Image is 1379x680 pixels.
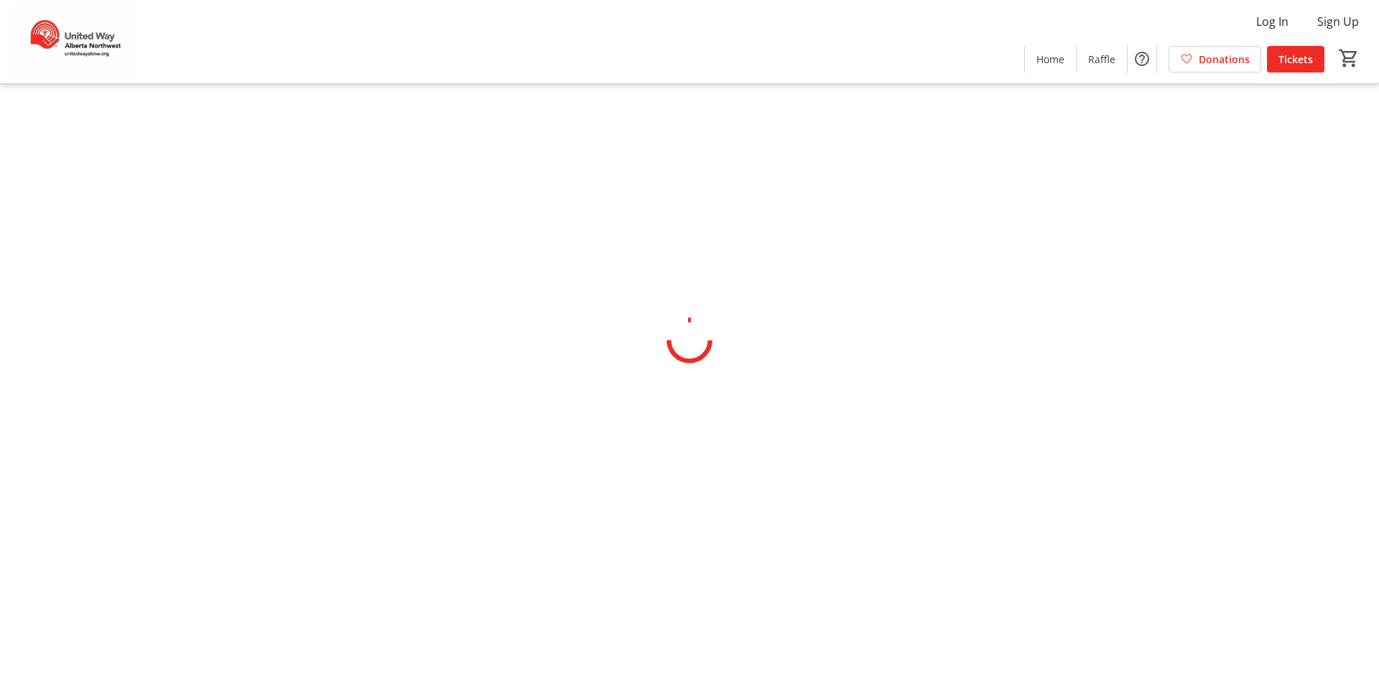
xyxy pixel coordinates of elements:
img: United Way Alberta Northwest's Logo [9,6,136,78]
a: Tickets [1267,46,1324,73]
span: Log In [1256,13,1289,30]
button: Log In [1245,10,1300,33]
button: Help [1128,45,1156,73]
button: Sign Up [1306,10,1370,33]
span: Raffle [1088,52,1115,67]
span: Home [1036,52,1064,67]
a: Home [1025,46,1076,73]
button: Cart [1336,45,1362,71]
span: Tickets [1278,52,1313,67]
a: Donations [1169,46,1261,73]
span: Donations [1199,52,1250,67]
span: Sign Up [1317,13,1359,30]
a: Raffle [1077,46,1127,73]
